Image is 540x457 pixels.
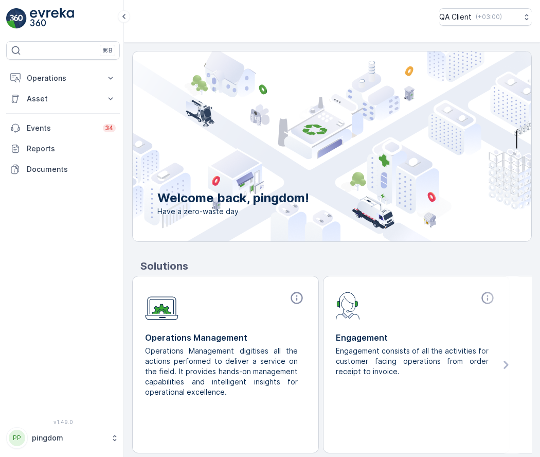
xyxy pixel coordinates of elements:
p: Documents [27,164,116,174]
img: logo_light-DOdMpM7g.png [30,8,74,29]
p: QA Client [439,12,472,22]
span: v 1.49.0 [6,419,120,425]
p: Events [27,123,97,133]
button: PPpingdom [6,427,120,449]
img: city illustration [86,51,531,241]
p: Asset [27,94,99,104]
button: Operations [6,68,120,89]
button: Asset [6,89,120,109]
p: pingdom [32,433,105,443]
p: Solutions [140,258,532,274]
p: 34 [105,124,114,132]
a: Events34 [6,118,120,138]
a: Documents [6,159,120,180]
div: PP [9,430,25,446]
img: logo [6,8,27,29]
p: Engagement [336,331,497,344]
span: Have a zero-waste day [157,206,309,217]
p: Operations [27,73,99,83]
p: Operations Management [145,331,306,344]
a: Reports [6,138,120,159]
p: Engagement consists of all the activities for customer facing operations from order receipt to in... [336,346,489,377]
img: module-icon [145,291,178,320]
p: Operations Management digitises all the actions performed to deliver a service on the field. It p... [145,346,298,397]
p: Reports [27,144,116,154]
p: Welcome back, pingdom! [157,190,309,206]
img: module-icon [336,291,360,320]
button: QA Client(+03:00) [439,8,532,26]
p: ⌘B [102,46,113,55]
p: ( +03:00 ) [476,13,502,21]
